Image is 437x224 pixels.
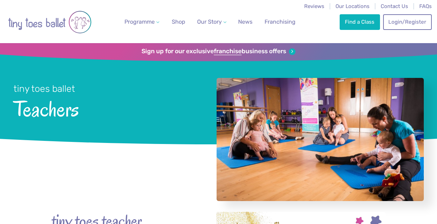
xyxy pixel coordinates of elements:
[238,18,252,25] span: News
[169,15,188,29] a: Shop
[8,5,91,40] img: tiny toes ballet
[124,18,155,25] span: Programme
[335,3,370,9] a: Our Locations
[381,3,408,9] a: Contact Us
[419,3,432,9] a: FAQs
[235,15,255,29] a: News
[265,18,296,25] span: Franchising
[262,15,298,29] a: Franchising
[194,15,229,29] a: Our Story
[122,15,162,29] a: Programme
[14,83,75,94] small: tiny toes ballet
[304,3,324,9] a: Reviews
[172,18,185,25] span: Shop
[14,95,198,121] span: Teachers
[197,18,222,25] span: Our Story
[383,14,432,30] a: Login/Register
[141,48,296,55] a: Sign up for our exclusivefranchisebusiness offers
[214,48,242,55] strong: franchise
[340,14,380,30] a: Find a Class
